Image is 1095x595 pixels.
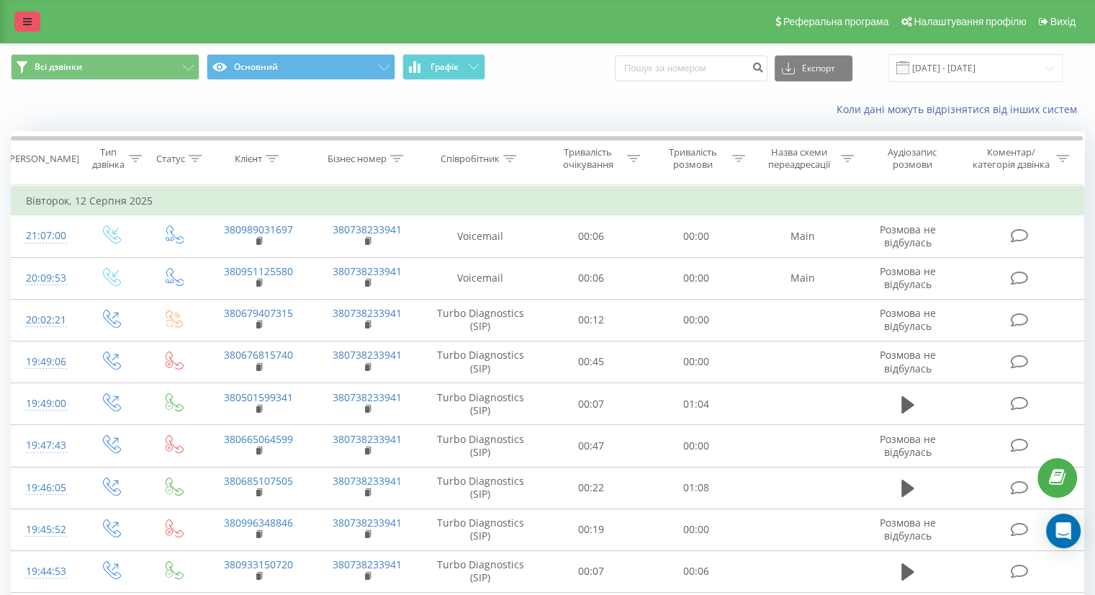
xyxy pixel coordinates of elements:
div: 19:44:53 [26,558,64,586]
div: Тип дзвінка [91,146,125,171]
td: 00:06 [539,257,644,299]
div: 19:45:52 [26,516,64,544]
td: Turbo Diagnostics (SIP) [422,550,539,592]
div: Співробітник [441,153,500,165]
td: 00:00 [644,509,748,550]
a: 380738233941 [333,558,402,571]
div: Бізнес номер [328,153,387,165]
div: Назва схеми переадресації [762,146,837,171]
td: Turbo Diagnostics (SIP) [422,383,539,425]
a: 380501599341 [224,390,293,404]
td: 00:19 [539,509,644,550]
td: Turbo Diagnostics (SIP) [422,425,539,467]
div: 20:09:53 [26,264,64,292]
td: 00:00 [644,299,748,341]
td: 00:07 [539,383,644,425]
a: 380951125580 [224,264,293,278]
div: Коментар/категорія дзвінка [968,146,1053,171]
span: Розмова не відбулась [880,348,936,375]
a: 380933150720 [224,558,293,571]
td: 00:00 [644,341,748,382]
td: 00:06 [539,215,644,257]
td: 00:45 [539,341,644,382]
td: Turbo Diagnostics (SIP) [422,467,539,509]
a: Коли дані можуть відрізнятися вiд інших систем [837,102,1084,116]
td: Voicemail [422,257,539,299]
a: 380996348846 [224,516,293,529]
span: Налаштування профілю [914,16,1026,27]
td: 00:47 [539,425,644,467]
button: Всі дзвінки [11,54,199,80]
div: 19:46:05 [26,474,64,502]
input: Пошук за номером [615,55,767,81]
a: 380738233941 [333,390,402,404]
div: 20:02:21 [26,306,64,334]
td: 00:07 [539,550,644,592]
a: 380679407315 [224,306,293,320]
button: Основний [207,54,395,80]
a: 380738233941 [333,264,402,278]
span: Розмова не відбулась [880,264,936,291]
span: Розмова не відбулась [880,223,936,249]
td: 00:00 [644,257,748,299]
a: 380989031697 [224,223,293,236]
td: Main [748,215,857,257]
div: [PERSON_NAME] [6,153,79,165]
div: Клієнт [235,153,262,165]
div: 19:49:00 [26,390,64,418]
span: Вихід [1050,16,1076,27]
td: Turbo Diagnostics (SIP) [422,299,539,341]
a: 380738233941 [333,432,402,446]
td: 00:00 [644,425,748,467]
span: Всі дзвінки [35,61,82,73]
td: Turbo Diagnostics (SIP) [422,341,539,382]
div: Статус [156,153,185,165]
td: Turbo Diagnostics (SIP) [422,509,539,550]
a: 380738233941 [333,223,402,236]
div: 19:47:43 [26,431,64,460]
div: 19:49:06 [26,348,64,376]
a: 380665064599 [224,432,293,446]
td: 00:12 [539,299,644,341]
td: Voicemail [422,215,539,257]
div: Аудіозапис розмови [870,146,955,171]
span: Розмова не відбулась [880,432,936,459]
div: Тривалість розмови [657,146,729,171]
td: 00:22 [539,467,644,509]
td: 00:00 [644,215,748,257]
a: 380738233941 [333,306,402,320]
a: 380685107505 [224,474,293,488]
a: 380738233941 [333,348,402,362]
span: Розмова не відбулась [880,516,936,542]
td: Main [748,257,857,299]
div: Тривалість очікування [552,146,624,171]
div: 21:07:00 [26,222,64,250]
button: Графік [402,54,485,80]
td: 01:08 [644,467,748,509]
td: 00:06 [644,550,748,592]
a: 380738233941 [333,474,402,488]
a: 380738233941 [333,516,402,529]
button: Експорт [775,55,852,81]
td: 01:04 [644,383,748,425]
span: Реферальна програма [783,16,889,27]
div: Open Intercom Messenger [1046,514,1081,548]
span: Розмова не відбулась [880,306,936,333]
a: 380676815740 [224,348,293,362]
span: Графік [431,62,459,72]
td: Вівторок, 12 Серпня 2025 [12,187,1084,215]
